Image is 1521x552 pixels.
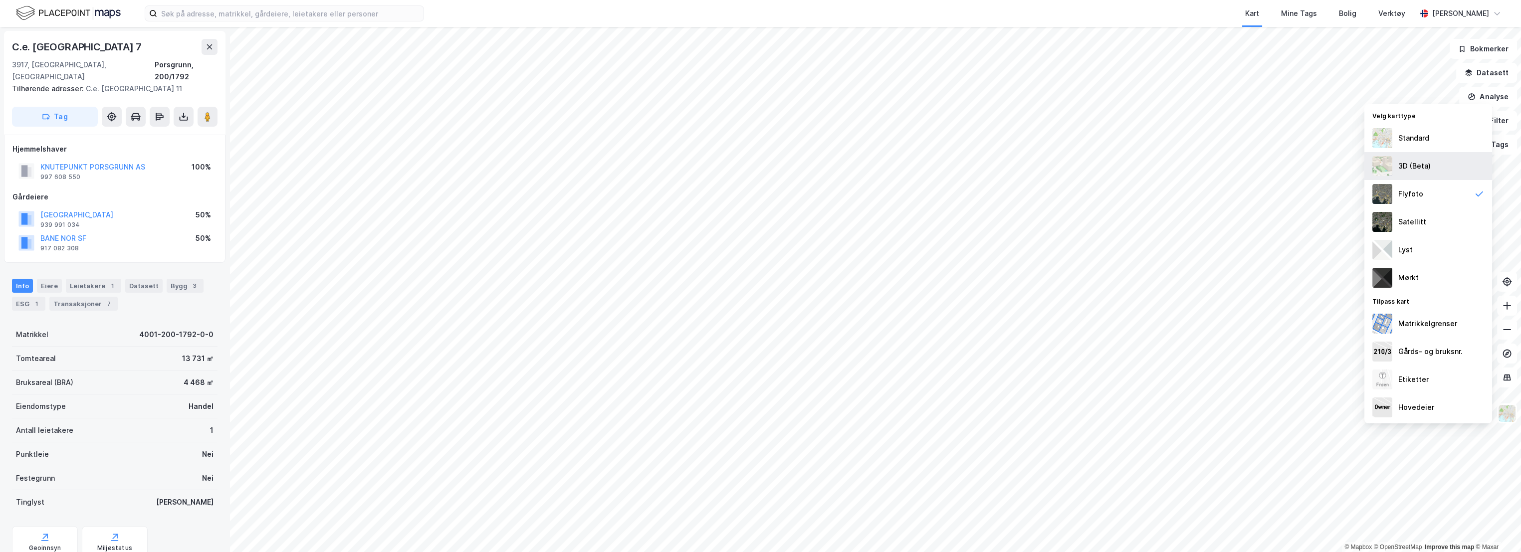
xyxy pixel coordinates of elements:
[40,221,80,229] div: 939 991 034
[156,496,214,508] div: [PERSON_NAME]
[1398,318,1457,330] div: Matrikkelgrenser
[16,472,55,484] div: Festegrunn
[210,424,214,436] div: 1
[1372,369,1392,389] img: Z
[1471,504,1521,552] iframe: Chat Widget
[1398,188,1423,200] div: Flyfoto
[192,161,211,173] div: 100%
[12,143,217,155] div: Hjemmelshaver
[1471,135,1517,155] button: Tags
[12,297,45,311] div: ESG
[16,376,73,388] div: Bruksareal (BRA)
[196,232,211,244] div: 50%
[1372,184,1392,204] img: Z
[1344,544,1372,551] a: Mapbox
[1398,244,1413,256] div: Lyst
[1378,7,1405,19] div: Verktøy
[66,279,121,293] div: Leietakere
[202,448,214,460] div: Nei
[12,84,86,93] span: Tilhørende adresser:
[12,83,210,95] div: C.e. [GEOGRAPHIC_DATA] 11
[1372,240,1392,260] img: luj3wr1y2y3+OchiMxRmMxRlscgabnMEmZ7DJGWxyBpucwSZnsMkZbHIGm5zBJmewyRlscgabnMEmZ7DJGWxyBpucwSZnsMkZ...
[1372,397,1392,417] img: majorOwner.b5e170eddb5c04bfeeff.jpeg
[1456,63,1517,83] button: Datasett
[104,299,114,309] div: 7
[1471,504,1521,552] div: Kontrollprogram for chat
[1398,373,1429,385] div: Etiketter
[1372,156,1392,176] img: Z
[16,400,66,412] div: Eiendomstype
[1498,404,1517,423] img: Z
[1339,7,1356,19] div: Bolig
[139,329,214,341] div: 4001-200-1792-0-0
[1459,87,1517,107] button: Analyse
[167,279,204,293] div: Bygg
[1425,544,1474,551] a: Improve this map
[1450,39,1517,59] button: Bokmerker
[16,448,49,460] div: Punktleie
[1398,401,1434,413] div: Hovedeier
[12,107,98,127] button: Tag
[1398,346,1463,358] div: Gårds- og bruksnr.
[1398,216,1426,228] div: Satellitt
[190,281,200,291] div: 3
[31,299,41,309] div: 1
[16,353,56,365] div: Tomteareal
[12,59,155,83] div: 3917, [GEOGRAPHIC_DATA], [GEOGRAPHIC_DATA]
[182,353,214,365] div: 13 731 ㎡
[1372,268,1392,288] img: nCdM7BzjoCAAAAAElFTkSuQmCC
[1432,7,1489,19] div: [PERSON_NAME]
[16,496,44,508] div: Tinglyst
[155,59,217,83] div: Porsgrunn, 200/1792
[157,6,424,21] input: Søk på adresse, matrikkel, gårdeiere, leietakere eller personer
[189,400,214,412] div: Handel
[12,39,144,55] div: C.e. [GEOGRAPHIC_DATA] 7
[1372,314,1392,334] img: cadastreBorders.cfe08de4b5ddd52a10de.jpeg
[1281,7,1317,19] div: Mine Tags
[1398,272,1419,284] div: Mørkt
[12,279,33,293] div: Info
[1398,132,1429,144] div: Standard
[97,544,132,552] div: Miljøstatus
[37,279,62,293] div: Eiere
[1469,111,1517,131] button: Filter
[1374,544,1422,551] a: OpenStreetMap
[202,472,214,484] div: Nei
[125,279,163,293] div: Datasett
[1372,128,1392,148] img: Z
[184,376,214,388] div: 4 468 ㎡
[1364,106,1492,124] div: Velg karttype
[107,281,117,291] div: 1
[1364,292,1492,310] div: Tilpass kart
[1372,342,1392,362] img: cadastreKeys.547ab17ec502f5a4ef2b.jpeg
[40,173,80,181] div: 997 608 550
[49,297,118,311] div: Transaksjoner
[40,244,79,252] div: 917 082 308
[16,4,121,22] img: logo.f888ab2527a4732fd821a326f86c7f29.svg
[12,191,217,203] div: Gårdeiere
[1398,160,1431,172] div: 3D (Beta)
[16,329,48,341] div: Matrikkel
[16,424,73,436] div: Antall leietakere
[1372,212,1392,232] img: 9k=
[196,209,211,221] div: 50%
[1245,7,1259,19] div: Kart
[29,544,61,552] div: Geoinnsyn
